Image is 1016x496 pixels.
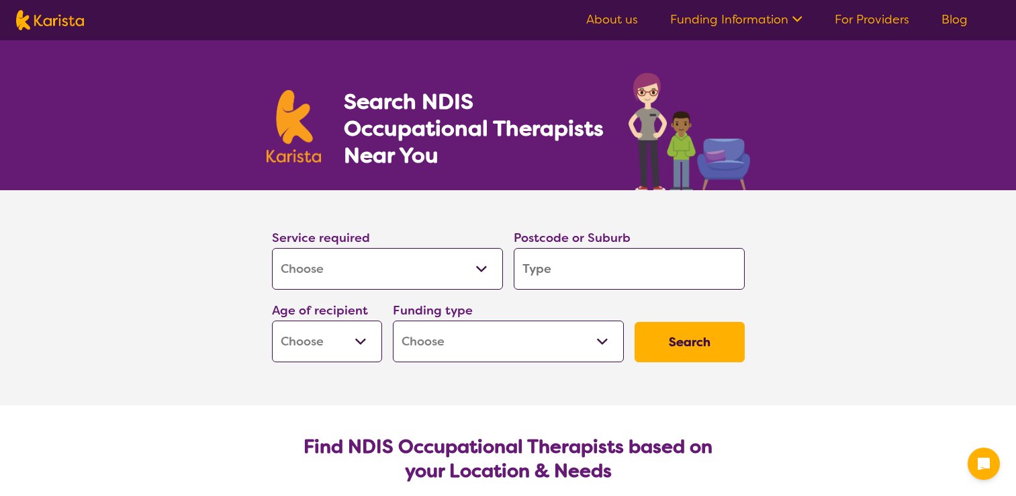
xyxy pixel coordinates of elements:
[941,11,968,28] a: Blog
[514,248,745,290] input: Type
[272,302,368,319] label: Age of recipient
[629,73,750,190] img: occupational-therapy
[267,90,322,163] img: Karista logo
[586,11,638,28] a: About us
[835,11,909,28] a: For Providers
[283,435,734,483] h2: Find NDIS Occupational Therapists based on your Location & Needs
[16,10,84,30] img: Karista logo
[272,230,370,246] label: Service required
[670,11,802,28] a: Funding Information
[514,230,631,246] label: Postcode or Suburb
[393,302,473,319] label: Funding type
[635,322,745,362] button: Search
[344,88,605,169] h1: Search NDIS Occupational Therapists Near You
